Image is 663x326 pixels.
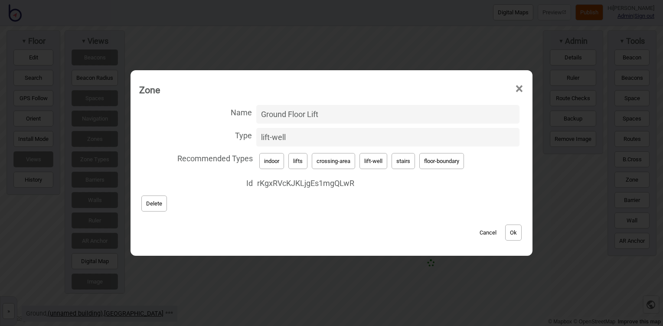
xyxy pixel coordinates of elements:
input: Type [256,128,519,147]
button: Delete [141,196,167,212]
span: × [515,75,524,103]
button: Cancel [475,225,501,241]
button: lifts [288,153,307,169]
button: floor-boundary [419,153,464,169]
input: Name [256,105,519,124]
button: lift-well [359,153,387,169]
span: Name [139,103,252,121]
span: Type [139,126,252,143]
button: indoor [259,153,284,169]
button: stairs [392,153,415,169]
span: Recommended Types [139,149,253,166]
button: crossing-area [312,153,355,169]
button: Ok [505,225,522,241]
div: Zone [139,81,160,99]
span: Id [139,173,253,191]
span: rKgxRVcKJKLjgEs1mgQLwR [257,176,519,191]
